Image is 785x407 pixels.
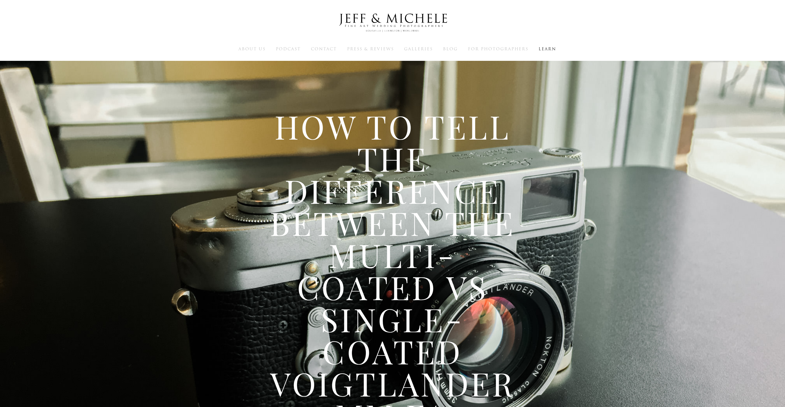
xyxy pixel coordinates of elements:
[347,46,394,52] a: Press & Reviews
[539,46,556,52] a: Learn
[276,46,301,52] a: Podcast
[468,46,528,52] a: For Photographers
[331,8,454,38] img: Louisville Wedding Photographers - Jeff & Michele Wedding Photographers
[238,46,266,52] a: About Us
[404,46,433,52] a: Galleries
[311,46,337,52] a: Contact
[443,46,458,52] a: Blog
